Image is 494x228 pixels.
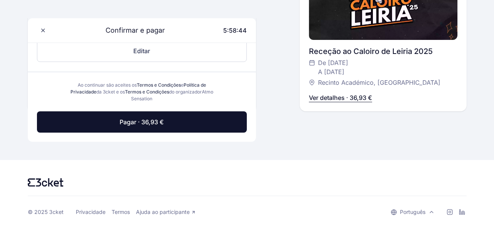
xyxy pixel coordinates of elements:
[137,82,181,88] a: Termos e Condições
[96,25,165,36] span: Confirmar e pagar
[76,209,106,215] a: Privacidade
[112,209,130,215] a: Termos
[37,111,247,133] button: Pagar · 36,93 €
[318,78,440,87] span: Recinto Académico, [GEOGRAPHIC_DATA]
[318,58,348,76] span: De [DATE] A [DATE]
[136,209,196,215] a: Ajuda ao participante
[309,46,457,57] div: Receção ao Caloiro de Leiria 2025
[125,89,169,95] a: Termos e Condições
[70,82,213,102] div: Ao continuar são aceites os e da 3cket e os do organizador
[28,209,64,215] div: © 2025 3cket
[136,209,190,215] span: Ajuda ao participante
[120,117,164,127] span: Pagar · 36,93 €
[400,208,425,216] p: Português
[37,40,247,62] button: Editar
[309,93,372,102] p: Ver detalhes · 36,93 €
[223,27,247,34] span: 5:58:44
